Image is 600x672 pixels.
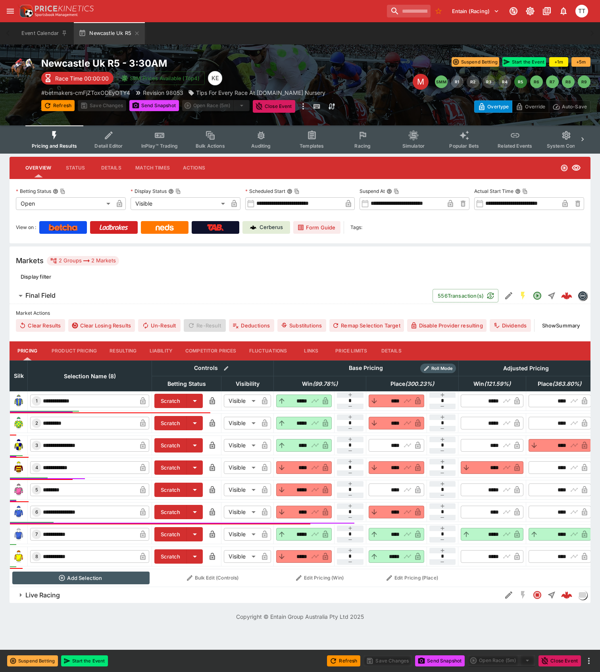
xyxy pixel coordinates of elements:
span: Simulator [402,143,425,149]
button: Product Pricing [45,341,103,360]
img: liveracing [578,591,587,599]
button: Bulk Edit (Controls) [154,572,271,584]
button: Overview [19,158,58,177]
div: Visible [224,483,258,496]
button: R2 [467,75,479,88]
button: Copy To Clipboard [522,189,528,194]
button: Documentation [540,4,554,18]
button: Start the Event [61,655,108,666]
button: 556Transaction(s) [433,289,498,302]
label: Market Actions [16,307,584,319]
div: Visible [224,461,258,474]
span: Bulk Actions [196,143,225,149]
span: 6 [34,509,40,515]
span: Templates [300,143,324,149]
span: 5 [34,487,40,493]
button: Copy To Clipboard [60,189,65,194]
h6: Live Racing [25,591,60,599]
button: Competitor Prices [179,341,243,360]
img: runner 8 [12,550,25,563]
span: Pricing and Results [32,143,77,149]
h6: Final Field [25,291,56,300]
button: Newcastle Uk R5 [74,22,145,44]
span: 4 [34,465,40,470]
em: ( 99.78 %) [313,379,338,389]
p: Tips For Every Race At [DOMAIN_NAME] Nursery [196,89,325,97]
div: Tips For Every Race At Raceday-Ready.com Nursery [188,89,325,97]
button: Refresh [41,100,75,111]
button: Suspend Betting [7,655,58,666]
button: Final Field [10,288,433,304]
th: Silk [10,360,28,391]
button: No Bookmarks [432,5,445,17]
span: 3 [34,443,40,448]
img: logo-cerberus--red.svg [561,589,572,601]
button: Scratch [154,438,187,452]
p: Suspend At [360,188,385,194]
button: SGM Disabled [516,588,530,602]
div: liveracing [578,590,587,600]
p: Race Time 00:00:00 [55,74,109,83]
div: d5120594-6172-49ce-a103-25f59d014529 [561,589,572,601]
p: Scheduled Start [245,188,285,194]
span: Win(121.59%) [465,379,519,389]
img: Cerberus [250,224,256,231]
img: TabNZ [207,224,224,231]
button: Close Event [538,655,581,666]
button: Clear Results [16,319,65,332]
div: Edit Meeting [413,74,429,90]
button: Suspend Betting [452,57,499,67]
span: Popular Bets [449,143,479,149]
button: SRM Prices Available (Top4) [117,71,205,85]
button: Details [93,158,129,177]
button: Scratch [154,416,187,430]
img: runner 2 [12,417,25,429]
th: Controls [152,360,274,376]
button: Send Snapshot [415,655,465,666]
button: Bulk edit [221,363,231,374]
button: Remap Selection Target [329,319,404,332]
div: Visible [224,439,258,452]
label: Tags: [350,221,362,234]
img: logo-cerberus--red.svg [561,290,572,301]
div: betmakers [578,291,587,300]
button: Fluctuations [243,341,294,360]
button: Deductions [229,319,274,332]
a: Form Guide [293,221,340,234]
span: Re-Result [184,319,225,332]
p: Auto-Save [562,102,587,111]
em: ( 300.23 %) [405,379,434,389]
em: ( 363.80 %) [552,379,581,389]
img: runner 3 [12,439,25,452]
div: Visible [224,550,258,563]
img: Sportsbook Management [35,13,78,17]
span: 1 [34,398,39,404]
a: d5120594-6172-49ce-a103-25f59d014529 [559,587,575,603]
div: Show/hide Price Roll mode configuration. [420,364,456,373]
label: View on : [16,221,36,234]
img: runner 1 [12,395,25,407]
button: Tala Taufale [573,2,590,20]
button: Select Tenant [447,5,504,17]
span: Racing [354,143,371,149]
button: Override [512,100,549,113]
button: Edit Pricing (Place) [369,572,456,584]
button: Send Snapshot [129,100,179,111]
button: Connected to PK [506,4,521,18]
button: R3 [483,75,495,88]
button: Edit Pricing (Win) [276,572,364,584]
button: Open [530,289,544,303]
button: ShowSummary [538,319,584,332]
button: Pricing [10,341,45,360]
button: Toggle light/dark mode [523,4,537,18]
p: Revision 98053 [143,89,183,97]
h2: Copy To Clipboard [41,57,362,69]
button: Scratch [154,549,187,564]
button: Suspend AtCopy To Clipboard [387,189,392,194]
button: Display filter [16,270,56,283]
button: Copy To Clipboard [294,189,300,194]
button: Display StatusCopy To Clipboard [168,189,174,194]
img: Ladbrokes [99,224,128,231]
img: PriceKinetics [35,6,94,12]
button: Close Event [253,100,295,113]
